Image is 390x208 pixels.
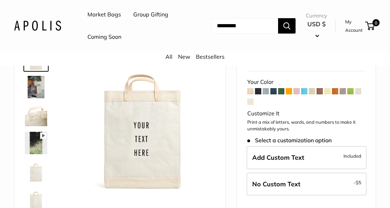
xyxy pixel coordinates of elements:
input: Search... [211,18,278,34]
span: Add Custom Text [252,153,304,162]
a: Market Bag in Dove [23,102,49,128]
img: Market Bag in Dove [70,48,215,193]
div: Your Color [247,77,365,87]
a: Coming Soon [87,32,121,42]
img: Market Bag in Dove [25,132,47,154]
span: Currency [306,11,327,21]
button: Search [278,18,296,34]
span: - [354,178,361,187]
label: Leave Blank [247,173,367,196]
span: Select a customization option [247,137,332,144]
a: Bestsellers [196,53,225,60]
a: 0 [366,22,375,30]
img: Market Bag in Dove [25,160,47,182]
span: $5 [356,180,361,185]
a: Market Bag in Dove [23,130,49,156]
a: Market Bag in Dove [23,158,49,184]
span: USD $ [307,20,326,28]
a: New [178,53,190,60]
label: Add Custom Text [247,146,367,169]
span: Included [343,152,361,160]
a: Market Bag in Dove [23,74,49,100]
a: Market Bags [87,9,121,20]
img: Apolis [14,21,61,31]
a: All [165,53,172,60]
span: 0 [373,19,380,26]
img: Market Bag in Dove [25,104,47,126]
div: Customize It [247,108,365,119]
a: My Account [345,17,363,35]
p: Print a mix of letters, words, and numbers to make it unmistakably yours. [247,119,365,132]
span: No Custom Text [252,180,300,188]
button: USD $ [306,19,327,41]
img: Market Bag in Dove [25,76,47,98]
a: Group Gifting [133,9,168,20]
